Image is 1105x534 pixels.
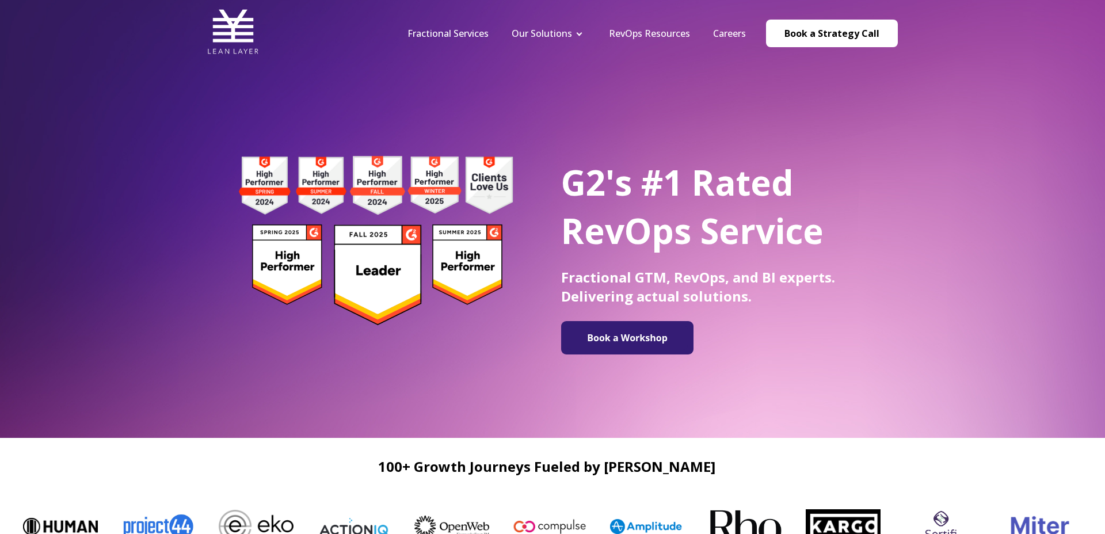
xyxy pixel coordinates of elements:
[766,20,898,47] a: Book a Strategy Call
[396,27,757,40] div: Navigation Menu
[713,27,746,40] a: Careers
[512,27,572,40] a: Our Solutions
[12,459,1082,474] h2: 100+ Growth Journeys Fueled by [PERSON_NAME]
[561,159,824,254] span: G2's #1 Rated RevOps Service
[219,152,532,329] img: g2 badges
[561,268,835,306] span: Fractional GTM, RevOps, and BI experts. Delivering actual solutions.
[605,519,680,534] img: Amplitude
[609,27,690,40] a: RevOps Resources
[567,326,688,350] img: Book a Workshop
[407,27,489,40] a: Fractional Services
[207,6,259,58] img: Lean Layer Logo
